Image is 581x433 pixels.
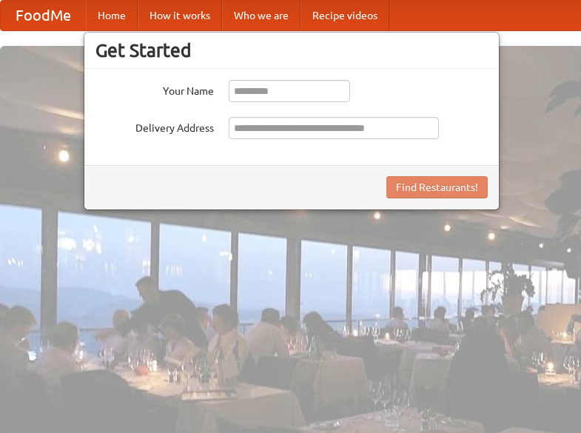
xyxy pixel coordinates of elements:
[300,1,389,30] a: Recipe videos
[95,39,488,61] h3: Get Started
[1,1,86,30] a: FoodMe
[95,117,214,135] label: Delivery Address
[95,80,214,98] label: Your Name
[86,1,138,30] a: Home
[386,176,488,198] button: Find Restaurants!
[222,1,300,30] a: Who we are
[138,1,222,30] a: How it works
